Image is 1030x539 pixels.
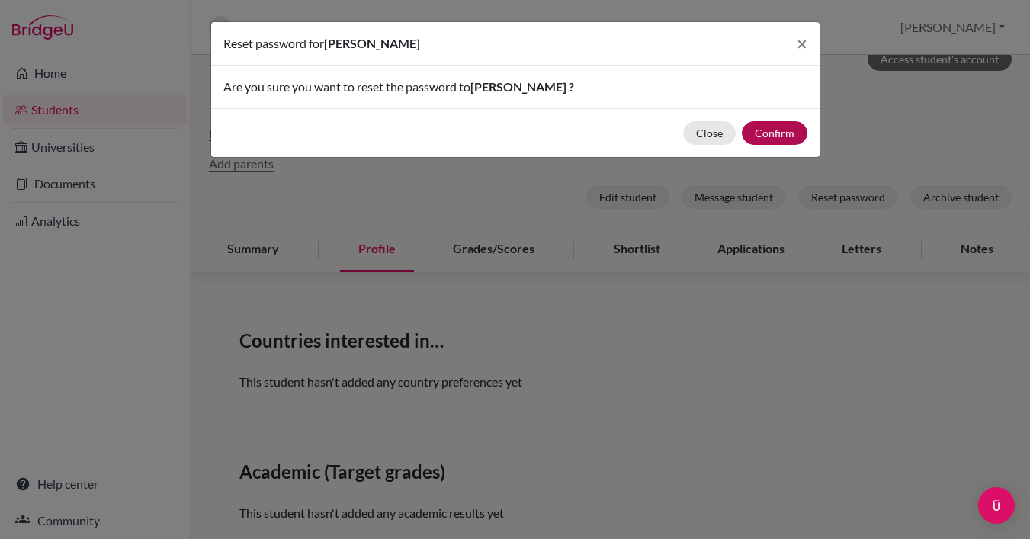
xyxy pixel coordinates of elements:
span: [PERSON_NAME] ? [470,79,574,94]
button: Confirm [742,121,807,145]
button: Close [785,22,820,65]
p: Are you sure you want to reset the password to [223,78,807,96]
span: × [797,32,807,54]
span: [PERSON_NAME] [324,36,420,50]
button: Close [683,121,736,145]
div: Open Intercom Messenger [978,487,1015,524]
span: Reset password for [223,36,324,50]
